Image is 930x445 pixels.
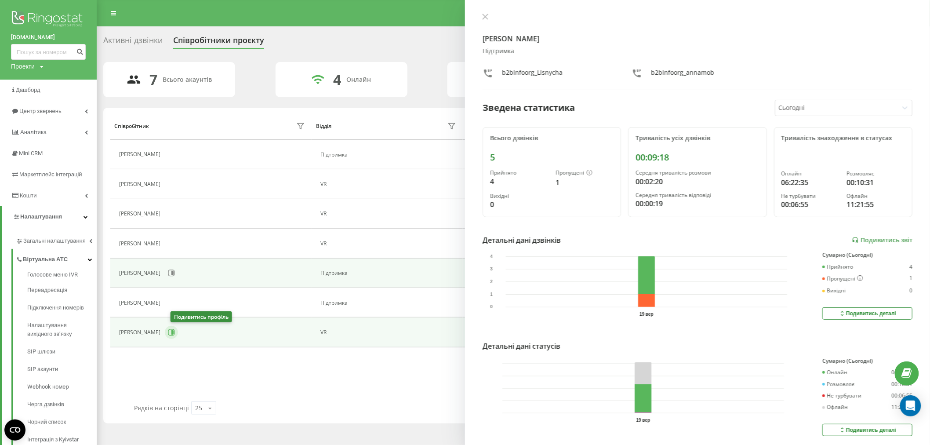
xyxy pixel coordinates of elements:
div: [PERSON_NAME] [119,300,163,306]
div: 06:22:35 [891,369,912,376]
div: 00:09:18 [636,152,759,163]
span: SIP акаунти [27,365,58,374]
span: Налаштування [20,213,62,220]
span: Маркетплейс інтеграцій [19,171,82,178]
div: Зведена статистика [483,101,575,114]
text: 19 вер [639,312,654,317]
span: Інтеграція з Kyivstar [27,435,79,444]
button: Open CMP widget [4,419,25,441]
text: 4 [490,254,493,259]
div: Розмовляє [822,381,854,387]
div: Проекти [11,62,35,71]
a: Віртуальна АТС [16,249,97,267]
div: VR [321,329,458,336]
div: Підтримка [483,47,912,55]
span: Налаштування вихідного зв’язку [27,321,92,339]
div: Не турбувати [781,193,840,199]
div: Прийнято [822,264,853,270]
div: Детальні дані статусів [483,341,560,351]
div: 1 [556,177,614,188]
span: Аналiтика [20,129,47,135]
div: Офлайн [822,404,848,410]
text: 1 [490,292,493,297]
div: 11:21:55 [891,404,912,410]
div: VR [321,211,458,217]
text: 3 [490,267,493,272]
div: [PERSON_NAME] [119,151,163,157]
a: Налаштування вихідного зв’язку [27,317,97,343]
div: 4 [333,71,341,88]
div: VR [321,181,458,187]
a: Голосове меню IVR [27,270,97,281]
div: 4 [490,176,549,187]
div: 25 [195,404,202,412]
div: 00:02:20 [636,176,759,187]
span: SIP шлюзи [27,347,55,356]
div: Вихідні [490,193,549,199]
div: Сумарно (Сьогодні) [822,252,912,258]
div: Пропущені [822,275,863,282]
div: Всього дзвінків [490,135,614,142]
button: Подивитись деталі [822,307,912,320]
span: Центр звернень [19,108,62,114]
img: Ringostat logo [11,9,86,31]
div: Вихідні [822,288,846,294]
div: Прийнято [490,170,549,176]
div: VR [321,241,458,247]
div: [PERSON_NAME] [119,270,163,276]
div: Офлайн [846,193,905,199]
div: Детальні дані дзвінків [483,235,561,245]
a: SIP акаунти [27,361,97,378]
div: Середня тривалість відповіді [636,192,759,198]
div: Підтримка [321,270,458,276]
div: Open Intercom Messenger [900,395,921,416]
div: 0 [490,199,549,210]
div: Активні дзвінки [103,36,163,49]
div: Онлайн [781,171,840,177]
h4: [PERSON_NAME] [483,33,912,44]
span: Черга дзвінків [27,400,64,409]
div: 00:10:31 [891,381,912,387]
input: Пошук за номером [11,44,86,60]
span: Дашборд [16,87,40,93]
div: Подивитись профіль [171,311,232,322]
div: [PERSON_NAME] [119,211,163,217]
a: Підключення номерів [27,299,97,317]
div: 5 [490,152,614,163]
text: 0 [490,305,493,310]
div: 06:22:35 [781,177,840,188]
div: 00:06:55 [781,199,840,210]
div: [PERSON_NAME] [119,181,163,187]
a: Налаштування [2,206,97,227]
a: Webhook номер [27,378,97,396]
div: Всього акаунтів [163,76,212,84]
span: Кошти [20,192,36,199]
span: Webhook номер [27,383,69,391]
text: 19 вер [636,418,650,423]
div: Середня тривалість розмови [636,170,759,176]
a: Чорний список [27,413,97,431]
div: Сумарно (Сьогодні) [822,358,912,364]
span: Віртуальна АТС [23,255,68,264]
div: [PERSON_NAME] [119,329,163,336]
span: Переадресація [27,286,67,295]
span: Mini CRM [19,150,43,157]
div: Відділ [316,123,331,129]
a: Переадресація [27,281,97,299]
text: 2 [490,279,493,284]
div: Співробітники проєкту [173,36,264,49]
div: Співробітник [114,123,149,129]
span: Рядків на сторінці [134,404,189,412]
div: Онлайн [346,76,371,84]
div: b2binfoorg_Lisnycha [502,68,563,81]
div: Тривалість знаходження в статусах [781,135,905,142]
a: Черга дзвінків [27,396,97,413]
span: Голосове меню IVR [27,270,78,279]
div: Тривалість усіх дзвінків [636,135,759,142]
div: 11:21:55 [846,199,905,210]
span: Чорний список [27,418,66,427]
div: 00:06:55 [891,393,912,399]
div: Підтримка [321,300,458,306]
div: 0 [909,288,912,294]
div: 4 [909,264,912,270]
